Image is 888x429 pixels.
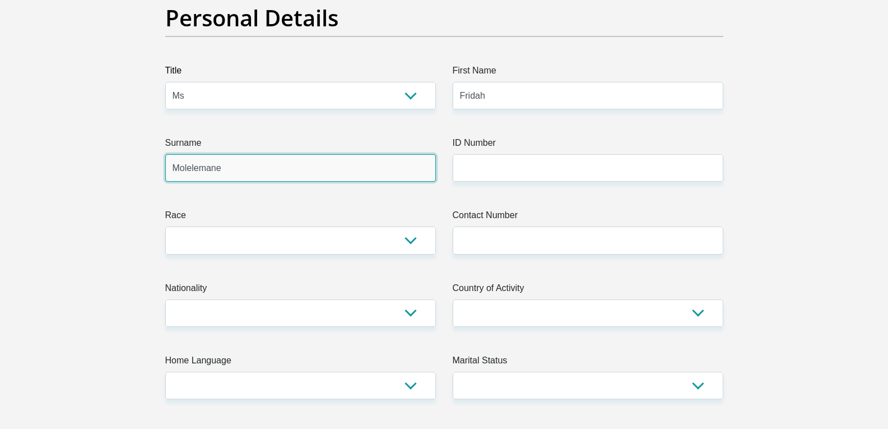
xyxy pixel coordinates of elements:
[453,82,723,109] input: First Name
[165,4,723,31] h2: Personal Details
[453,227,723,254] input: Contact Number
[165,64,436,82] label: Title
[165,209,436,227] label: Race
[165,282,436,299] label: Nationality
[165,154,436,182] input: Surname
[165,354,436,372] label: Home Language
[453,154,723,182] input: ID Number
[165,136,436,154] label: Surname
[453,64,723,82] label: First Name
[453,354,723,372] label: Marital Status
[453,136,723,154] label: ID Number
[453,282,723,299] label: Country of Activity
[453,209,723,227] label: Contact Number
